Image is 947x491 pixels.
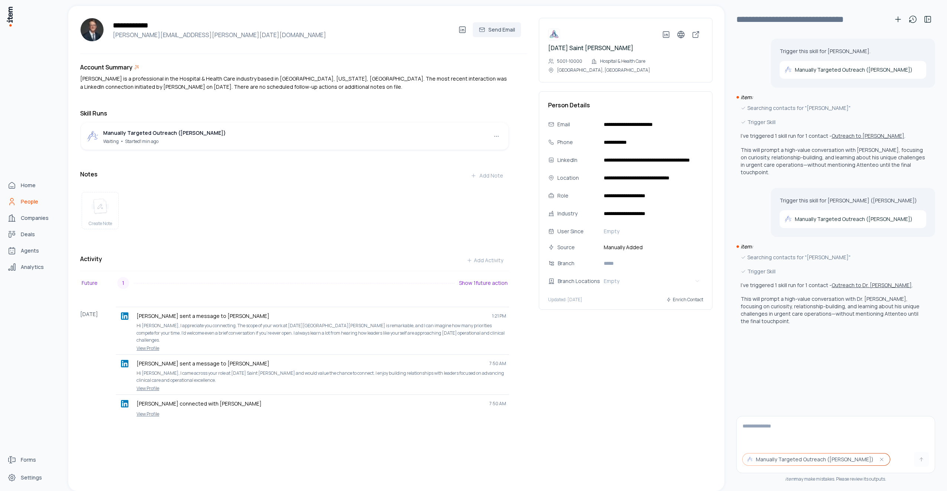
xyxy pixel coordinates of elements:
button: Add Note [465,168,509,183]
div: Branch [558,259,605,267]
h3: Account Summary [80,63,132,72]
button: create noteCreate Note [82,192,119,229]
div: Trigger Skill [741,118,926,126]
div: [PERSON_NAME] is a professional in the Hospital & Health Care industry based in [GEOGRAPHIC_DATA]... [80,75,509,91]
a: Companies [4,211,61,225]
img: Ascension Saint Thomas [548,29,560,40]
a: People [4,194,61,209]
a: Deals [4,227,61,242]
p: Hospital & Health Care [600,58,645,64]
p: I've triggered 1 skill run for 1 contact - . [741,282,913,289]
div: Trigger Skill [741,267,926,276]
span: Manually Added [601,243,703,251]
div: Role [557,192,598,200]
a: Manually Targeted Outreach ([PERSON_NAME]) [780,61,926,79]
span: 7:50 AM [489,361,506,367]
div: Phone [557,138,598,146]
div: Manually Targeted Outreach ([PERSON_NAME]) [103,129,226,137]
div: [DATE] [80,307,116,420]
button: Manually Targeted Outreach ([PERSON_NAME]) [743,453,890,465]
span: Settings [21,474,42,481]
div: Source [557,243,598,251]
div: 1 [117,277,129,289]
img: Manually Targeted Outreach (Gabriel) [784,66,792,74]
p: 5001-10000 [557,58,582,64]
span: Agents [21,247,39,254]
a: Manually Targeted Outreach ([PERSON_NAME]) [780,210,926,228]
span: Deals [21,231,35,238]
a: View Profile [119,386,506,391]
span: Manually Targeted Outreach ([PERSON_NAME]) [756,456,874,463]
p: I've triggered 1 skill run for 1 contact - . [741,132,905,139]
span: 1:21 PM [492,313,506,319]
p: Show 1 future action [459,279,508,287]
a: Agents [4,243,61,258]
p: This will prompt a high-value conversation with Dr. [PERSON_NAME], focusing on curiosity, relatio... [741,295,926,325]
img: linkedin logo [121,400,128,407]
button: View history [905,12,920,27]
span: • [120,137,124,144]
div: Branch Locations [558,277,605,285]
p: [GEOGRAPHIC_DATA], [GEOGRAPHIC_DATA] [557,67,650,73]
button: Send Email [473,22,521,37]
h3: Notes [80,170,98,179]
img: linkedin logo [121,312,128,320]
i: item: [741,243,753,250]
a: [DATE] Saint [PERSON_NAME] [548,44,633,52]
img: Brian Wilcox [80,18,104,42]
p: [PERSON_NAME] connected with [PERSON_NAME] [137,400,484,407]
p: Trigger this skill for [PERSON_NAME]. [780,48,926,55]
div: Industry [557,209,598,218]
img: outbound [87,130,99,142]
span: 7:50 AM [489,401,506,407]
img: create note [91,198,109,215]
img: outbound [747,456,753,462]
p: This will prompt a high-value conversation with [PERSON_NAME], focusing on curiosity, relationshi... [741,146,926,176]
button: Toggle sidebar [920,12,935,27]
span: Analytics [21,263,44,271]
i: item: [741,94,753,101]
div: Searching contacts for "[PERSON_NAME]" [741,104,926,112]
h3: Person Details [548,101,703,110]
p: Future [82,279,117,287]
p: Trigger this skill for [PERSON_NAME] ([PERSON_NAME]) [780,197,926,204]
button: New conversation [891,12,905,27]
a: Analytics [4,260,61,274]
p: [PERSON_NAME] sent a message to [PERSON_NAME] [137,312,486,320]
div: LinkedIn [557,156,598,164]
span: People [21,198,38,205]
h3: Activity [80,254,102,263]
span: Forms [21,456,36,464]
button: Future1Show 1future action [80,274,509,292]
button: Add Activity [461,253,509,268]
button: Outreach to [PERSON_NAME] [832,132,904,140]
a: View Profile [119,411,506,417]
span: Create Note [89,221,112,227]
i: item [785,476,794,482]
a: Settings [4,470,61,485]
p: Hi [PERSON_NAME], I came across your role at [DATE] Saint [PERSON_NAME] and would value the chanc... [137,370,506,384]
img: linkedin logo [121,360,128,367]
div: Email [557,120,598,129]
h4: [PERSON_NAME][EMAIL_ADDRESS][PERSON_NAME][DATE][DOMAIN_NAME] [110,30,455,39]
span: Empty [604,228,619,235]
div: Add Note [471,172,503,179]
div: User Since [557,227,598,235]
a: Home [4,178,61,193]
span: Waiting [103,138,119,144]
img: Item Brain Logo [6,6,13,27]
a: Forms [4,452,61,467]
button: Empty [601,225,703,237]
p: Updated: [DATE] [548,297,582,303]
p: [PERSON_NAME] sent a message to [PERSON_NAME] [137,360,484,367]
p: Hi [PERSON_NAME], I appreciate you connecting. The scope of your work at [DATE][GEOGRAPHIC_DATA][... [137,322,506,344]
span: Companies [21,214,49,222]
div: Location [557,174,598,182]
a: View Profile [119,345,506,351]
div: Searching contacts for "[PERSON_NAME]" [741,253,926,261]
h3: Skill Runs [80,109,509,118]
div: may make mistakes. Please review its outputs. [736,476,935,482]
img: Manually Targeted Outreach (Gabriel) [784,215,792,223]
span: Home [21,182,36,189]
button: Enrich Contact [666,293,703,306]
